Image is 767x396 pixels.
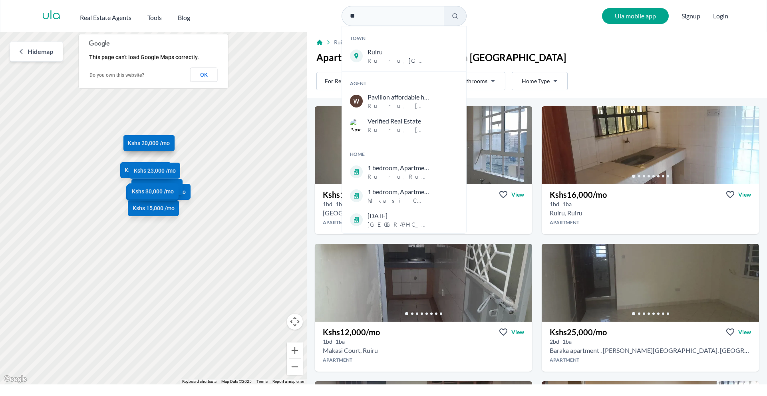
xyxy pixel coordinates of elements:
[178,13,190,22] h2: Blog
[342,184,466,208] a: 1 bedroom, Apartment, [GEOGRAPHIC_DATA]Makasi Court,Ruiru
[126,185,177,201] a: Kshs 25,000 /mo
[147,13,162,22] h2: Tools
[134,167,176,175] span: Kshs 23,000 /mo
[368,221,431,229] span: [GEOGRAPHIC_DATA] , Ruiru
[129,163,180,179] a: Kshs 23,000 /mo
[316,72,363,90] button: For Rent
[350,80,366,86] span: Agent
[287,314,303,330] button: Map camera controls
[128,139,170,147] span: Kshs 20,000 /mo
[2,374,28,384] a: Open this area in Google Maps (opens a new window)
[256,379,268,384] a: Terms (opens in new tab)
[368,47,431,57] span: Ruiru
[342,160,466,184] a: 1 bedroom, Apartment, [GEOGRAPHIC_DATA]Ruiru,Ruiru
[89,54,199,60] span: This page can't load Google Maps correctly.
[323,208,446,218] h2: 1 bedroom Apartment for rent in Ruiru - Kshs 15,000/mo -Corpus Christi, 2nd Sunrise Avenue, Ruiru...
[550,200,559,208] h5: 1 bedrooms
[80,10,206,22] nav: Main
[178,10,190,22] a: Blog
[542,184,759,234] a: Kshs16,000/moViewView property in detail1bd 1ba Ruiru, RuiruApartment
[682,8,700,24] span: Signup
[323,189,380,200] h3: Kshs 15,000 /mo
[315,219,532,226] h4: Apartment
[147,10,162,22] button: Tools
[28,47,53,56] span: Hide map
[132,187,174,195] span: Kshs 30,000 /mo
[368,211,431,221] span: [DATE]
[287,359,303,375] button: Zoom out
[368,197,431,205] span: Makasi Court , Ruiru
[127,183,179,199] a: Kshs 30,000 /mo
[323,346,378,355] h2: 1 bedroom Apartment for rent in Ruiru - Kshs 12,000/mo -Makasi Court, Ruiru, Kenya, Kiambu County...
[542,106,759,184] img: 1 bedroom Apartment for rent - Kshs 16,000/mo - in Ruiru around Zetech University, Ruiru, Kenya, ...
[133,204,175,212] span: Kshs 15,000 /mo
[323,338,332,346] h5: 1 bedrooms
[325,77,346,85] span: For Rent
[550,346,751,355] h2: 2 bedroom Apartment for rent in Ruiru - Kshs 25,000/mo -Baraka apartment, Ruiru, Kenya, Kiambu Co...
[368,102,431,110] span: Ruiru , [GEOGRAPHIC_DATA]
[350,119,363,131] img: Agent
[42,9,61,23] a: ula
[272,379,304,384] a: Report a map error
[368,116,431,126] span: Verified Real Estate
[738,328,751,336] span: View
[342,208,466,232] a: [DATE][GEOGRAPHIC_DATA],Ruiru
[287,342,303,358] button: Zoom in
[336,338,345,346] h5: 1 bathrooms
[315,184,532,234] a: Kshs15,000/moViewView property in detail1bd 1ba [GEOGRAPHIC_DATA], [STREET_ADDRESS]Apartment
[511,328,524,336] span: View
[512,72,568,90] button: Home Type
[562,200,572,208] h5: 1 bathrooms
[131,179,183,195] a: Kshs 25,000 /mo
[550,338,559,346] h5: 2 bedrooms
[120,162,171,178] a: Kshs 26,000 /mo
[315,357,532,363] h4: Apartment
[550,189,607,200] h3: Kshs 16,000 /mo
[542,357,759,363] h4: Apartment
[350,95,363,107] img: Agent
[2,374,28,384] img: Google
[316,51,757,64] h1: Apartments and Houses for Rent in [GEOGRAPHIC_DATA]
[315,106,532,184] img: 1 bedroom Apartment for rent - Kshs 15,000/mo - in Ruiru Corpus Christi, 2nd Sunrise Avenue, Ruir...
[128,200,179,216] a: Kshs 15,000 /mo
[336,200,345,208] h5: 1 bathrooms
[221,379,252,384] span: Map Data ©2025
[368,57,431,65] span: Ruiru , [GEOGRAPHIC_DATA]
[350,35,366,41] span: Town
[323,326,380,338] h3: Kshs 12,000 /mo
[350,151,365,157] span: Home
[713,11,728,21] button: Login
[542,322,759,372] a: Kshs25,000/moViewView property in detail2bd 1ba Baraka apartment , [PERSON_NAME][GEOGRAPHIC_DATA]...
[368,126,431,134] span: Ruiru , [GEOGRAPHIC_DATA]
[89,72,144,78] a: Do you own this website?
[368,163,431,173] span: 1 bedroom, Apartment, [GEOGRAPHIC_DATA]
[550,208,582,218] h2: 1 bedroom Apartment for rent in Ruiru - Kshs 16,000/mo -Zetech University, Ruiru, Kenya, Kiambu C...
[334,38,365,46] span: Ruiru rentals
[80,13,131,22] h2: Real Estate Agents
[542,244,759,322] img: 2 bedroom Apartment for rent - Kshs 25,000/mo - in Ruiru at Baraka apartment, Ruiru, Kenya, Kiamb...
[125,166,167,174] span: Kshs 26,000 /mo
[602,8,669,24] a: Ula mobile app
[368,187,431,197] span: 1 bedroom, Apartment, [GEOGRAPHIC_DATA]
[562,338,572,346] h5: 1 bathrooms
[323,200,332,208] h5: 1 bedrooms
[123,135,175,151] a: Kshs 20,000 /mo
[550,326,607,338] h3: Kshs 25,000 /mo
[315,244,532,322] img: 1 bedroom Apartment for rent - Kshs 12,000/mo - in Ruiru Makasi Court, Ruiru, Kenya, Kiambu Count...
[522,77,550,85] span: Home Type
[738,191,751,199] span: View
[182,379,217,384] button: Keyboard shortcuts
[368,173,431,181] span: Ruiru , Ruiru
[315,322,532,372] a: Kshs12,000/moViewView property in detail1bd 1ba Makasi Court, RuiruApartment
[368,92,431,102] span: Pavilion affordable homes
[511,191,524,199] span: View
[80,10,131,22] button: Real Estate Agents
